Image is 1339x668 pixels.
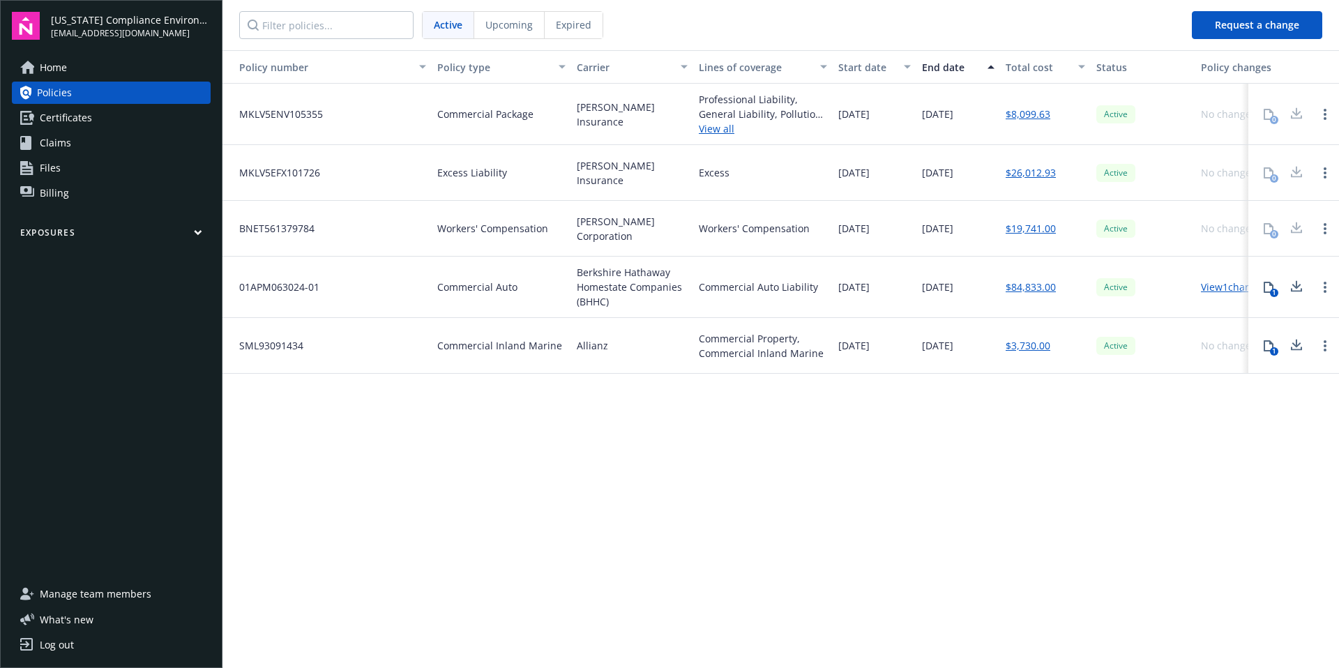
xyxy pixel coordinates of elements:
[838,107,870,121] span: [DATE]
[434,17,462,32] span: Active
[228,338,303,353] span: SML93091434
[1102,340,1130,352] span: Active
[699,331,827,360] div: Commercial Property, Commercial Inland Marine
[437,107,534,121] span: Commercial Package
[40,583,151,605] span: Manage team members
[40,612,93,627] span: What ' s new
[1317,220,1333,237] a: Open options
[228,60,411,75] div: Toggle SortBy
[699,165,729,180] div: Excess
[239,11,414,39] input: Filter policies...
[1006,280,1056,294] a: $84,833.00
[437,60,550,75] div: Policy type
[12,583,211,605] a: Manage team members
[1201,221,1256,236] div: No changes
[437,165,507,180] span: Excess Liability
[1195,50,1283,84] button: Policy changes
[12,132,211,154] a: Claims
[577,214,688,243] span: [PERSON_NAME] Corporation
[577,60,672,75] div: Carrier
[922,60,979,75] div: End date
[228,60,411,75] div: Policy number
[838,60,895,75] div: Start date
[693,50,833,84] button: Lines of coverage
[40,634,74,656] div: Log out
[1006,221,1056,236] a: $19,741.00
[12,107,211,129] a: Certificates
[437,280,517,294] span: Commercial Auto
[12,12,40,40] img: navigator-logo.svg
[12,227,211,244] button: Exposures
[51,13,211,27] span: [US_STATE] Compliance Environmental, LLC
[922,280,953,294] span: [DATE]
[1317,279,1333,296] a: Open options
[1102,222,1130,235] span: Active
[432,50,571,84] button: Policy type
[838,165,870,180] span: [DATE]
[1102,108,1130,121] span: Active
[40,182,69,204] span: Billing
[51,27,211,40] span: [EMAIL_ADDRESS][DOMAIN_NAME]
[699,121,827,136] a: View all
[1006,107,1050,121] a: $8,099.63
[1317,106,1333,123] a: Open options
[833,50,916,84] button: Start date
[228,165,320,180] span: MKLV5EFX101726
[485,17,533,32] span: Upcoming
[40,132,71,154] span: Claims
[1317,165,1333,181] a: Open options
[228,107,323,121] span: MKLV5ENV105355
[699,92,827,121] div: Professional Liability, General Liability, Pollution, Employee Benefits Liability
[1270,347,1278,356] div: 1
[577,265,688,309] span: Berkshire Hathaway Homestate Companies (BHHC)
[1006,60,1070,75] div: Total cost
[37,82,72,104] span: Policies
[571,50,693,84] button: Carrier
[838,338,870,353] span: [DATE]
[916,50,1000,84] button: End date
[1317,337,1333,354] a: Open options
[437,221,548,236] span: Workers' Compensation
[12,82,211,104] a: Policies
[838,221,870,236] span: [DATE]
[40,107,92,129] span: Certificates
[922,221,953,236] span: [DATE]
[1255,332,1283,360] button: 1
[1102,167,1130,179] span: Active
[228,221,315,236] span: BNET561379784
[40,157,61,179] span: Files
[699,280,818,294] div: Commercial Auto Liability
[577,338,608,353] span: Allianz
[922,165,953,180] span: [DATE]
[1201,107,1256,121] div: No changes
[1201,280,1267,294] a: View 1 changes
[1192,11,1322,39] button: Request a change
[699,60,812,75] div: Lines of coverage
[1201,338,1256,353] div: No changes
[437,338,562,353] span: Commercial Inland Marine
[1006,338,1050,353] a: $3,730.00
[1201,60,1277,75] div: Policy changes
[1270,289,1278,297] div: 1
[838,280,870,294] span: [DATE]
[228,280,319,294] span: 01APM063024-01
[1091,50,1195,84] button: Status
[1102,281,1130,294] span: Active
[556,17,591,32] span: Expired
[1000,50,1091,84] button: Total cost
[12,56,211,79] a: Home
[577,158,688,188] span: [PERSON_NAME] Insurance
[1096,60,1190,75] div: Status
[699,221,810,236] div: Workers' Compensation
[12,157,211,179] a: Files
[577,100,688,129] span: [PERSON_NAME] Insurance
[1201,165,1256,180] div: No changes
[12,182,211,204] a: Billing
[12,612,116,627] button: What's new
[1255,273,1283,301] button: 1
[922,338,953,353] span: [DATE]
[40,56,67,79] span: Home
[1006,165,1056,180] a: $26,012.93
[51,12,211,40] button: [US_STATE] Compliance Environmental, LLC[EMAIL_ADDRESS][DOMAIN_NAME]
[922,107,953,121] span: [DATE]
